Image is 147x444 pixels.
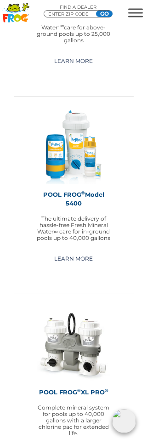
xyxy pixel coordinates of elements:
sup: ® [105,388,108,393]
sup: ® [77,388,81,393]
p: Complete mineral system for pools up to 40,000 gallons with a larger chlorine pac for extended life. [37,404,111,437]
img: pool-frog-5400-featured-img-v2-300x300.png [37,110,111,184]
button: MENU [128,8,143,17]
sup: ® [81,190,85,195]
h2: POOL FROG XL PRO [37,388,111,397]
a: POOL FROG®XL PRO®Complete mineral system for pools up to 40,000 gallons with a larger chlorine pa... [37,308,111,437]
a: POOL FROG®Model 5400The ultimate delivery of hassle-free Fresh Mineral Water∞ care for in-ground ... [37,110,111,241]
sup: ®∞ [58,23,64,28]
h2: POOL FROG Model 5400 [37,190,111,208]
input: Zip Code Form [47,11,102,18]
a: Learn More [44,251,103,266]
p: Find A Dealer [44,5,113,10]
img: XL-PRO-v2-300x300.jpg [37,308,111,382]
p: The ultimate delivery of hassle-free Fresh Mineral Water care for above-ground pools up to 25,000... [37,11,111,44]
img: openIcon [112,409,136,433]
p: The ultimate delivery of hassle-free Fresh Mineral Water∞ care for in-ground pools up to 40,000 g... [37,216,111,241]
a: Learn More [44,54,103,68]
input: GO [96,11,113,17]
